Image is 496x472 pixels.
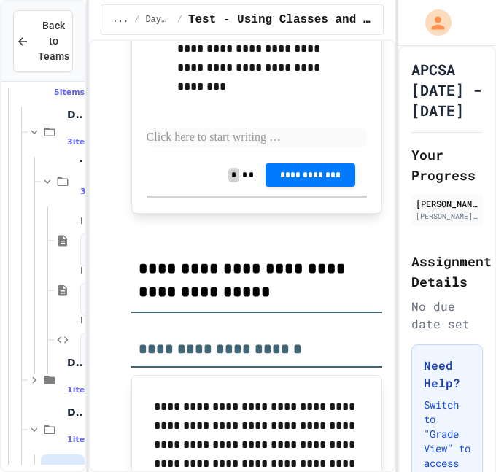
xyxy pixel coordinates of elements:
span: No time set [80,333,123,366]
span: Part 1 [80,215,82,228]
span: Part 3 [80,314,82,327]
span: 1 items [67,385,98,395]
h2: Your Progress [411,144,483,185]
span: Test - Using Classes and Objects [188,11,371,28]
span: Back to Teams [38,18,69,64]
span: No time set [80,233,123,267]
span: Day 10 [67,356,82,369]
span: / [177,14,182,26]
span: Day 11 [67,406,82,419]
span: 1 items [67,435,98,444]
span: 5 items [54,88,85,97]
h3: Need Help? [424,357,470,392]
span: Day 9 [67,108,82,121]
h1: APCSA [DATE] - [DATE] [411,59,483,120]
span: / [134,14,139,26]
span: Test Review (40 mins) [80,158,82,171]
h2: Assignment Details [411,251,483,292]
span: Day 11 [145,14,171,26]
span: 3 items [80,187,111,196]
div: My Account [410,6,455,39]
button: Back to Teams [13,10,73,72]
div: [PERSON_NAME][EMAIL_ADDRESS][DOMAIN_NAME] [416,211,478,222]
span: ... [113,14,129,26]
div: No due date set [411,298,483,333]
div: [PERSON_NAME] [416,197,478,210]
span: Part 2 [80,265,82,277]
span: No time set [80,283,123,317]
span: 3 items [67,137,98,147]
